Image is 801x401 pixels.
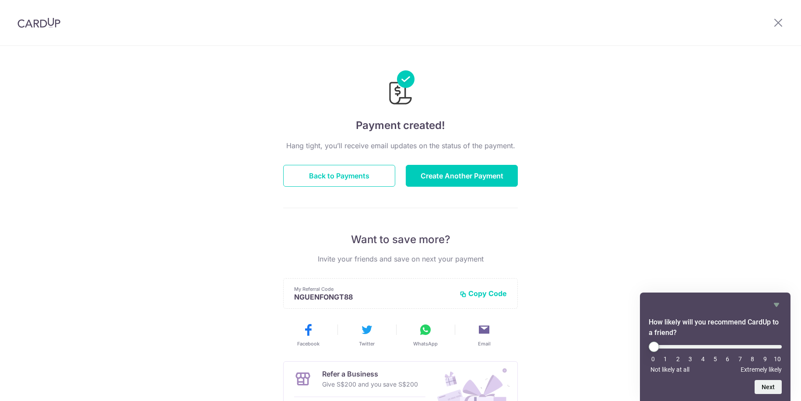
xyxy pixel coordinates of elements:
div: How likely will you recommend CardUp to a friend? Select an option from 0 to 10, with 0 being Not... [649,300,782,394]
li: 4 [699,356,707,363]
p: Give S$200 and you save S$200 [322,379,418,390]
li: 5 [711,356,720,363]
div: How likely will you recommend CardUp to a friend? Select an option from 0 to 10, with 0 being Not... [649,342,782,373]
span: WhatsApp [413,340,438,347]
span: Not likely at all [650,366,689,373]
li: 6 [723,356,732,363]
button: Next question [755,380,782,394]
p: NGUENFONGT88 [294,293,453,301]
span: Twitter [359,340,375,347]
p: Invite your friends and save on next your payment [283,254,518,264]
button: Facebook [282,323,334,347]
li: 1 [661,356,670,363]
img: Payments [386,70,415,107]
span: Email [478,340,491,347]
button: Email [458,323,510,347]
p: Refer a Business [322,369,418,379]
li: 10 [773,356,782,363]
h2: How likely will you recommend CardUp to a friend? Select an option from 0 to 10, with 0 being Not... [649,317,782,338]
li: 8 [748,356,757,363]
li: 2 [674,356,682,363]
li: 7 [736,356,745,363]
button: Hide survey [771,300,782,310]
img: CardUp [18,17,60,28]
button: WhatsApp [400,323,451,347]
p: Want to save more? [283,233,518,247]
li: 9 [761,356,769,363]
span: Extremely likely [741,366,782,373]
button: Twitter [341,323,393,347]
button: Create Another Payment [406,165,518,187]
li: 0 [649,356,657,363]
p: My Referral Code [294,286,453,293]
button: Back to Payments [283,165,395,187]
li: 3 [686,356,695,363]
h4: Payment created! [283,118,518,133]
span: Facebook [297,340,320,347]
button: Copy Code [460,289,507,298]
p: Hang tight, you’ll receive email updates on the status of the payment. [283,140,518,151]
